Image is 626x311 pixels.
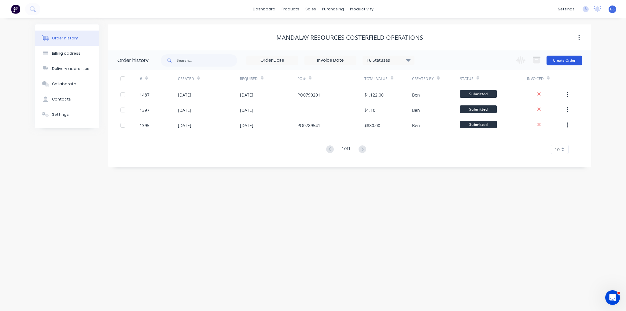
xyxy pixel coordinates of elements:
[247,56,298,65] input: Order Date
[178,76,194,82] div: Created
[297,76,306,82] div: PO #
[305,56,356,65] input: Invoice Date
[319,5,347,14] div: purchasing
[240,92,253,98] div: [DATE]
[460,90,497,98] span: Submitted
[250,5,278,14] a: dashboard
[412,70,460,87] div: Created By
[240,107,253,113] div: [DATE]
[11,5,20,14] img: Factory
[178,70,240,87] div: Created
[527,70,565,87] div: Invoiced
[178,122,191,129] div: [DATE]
[342,145,351,154] div: 1 of 1
[177,54,237,67] input: Search...
[297,70,364,87] div: PO #
[35,46,99,61] button: Billing address
[35,31,99,46] button: Order history
[52,97,71,102] div: Contacts
[412,76,434,82] div: Created By
[35,76,99,92] button: Collaborate
[140,70,178,87] div: #
[460,76,473,82] div: Status
[610,6,615,12] span: BS
[302,5,319,14] div: sales
[460,70,527,87] div: Status
[364,70,412,87] div: Total Value
[240,76,258,82] div: Required
[140,122,149,129] div: 1395
[178,107,191,113] div: [DATE]
[240,122,253,129] div: [DATE]
[297,122,320,129] div: PO0789541
[117,57,149,64] div: Order history
[297,92,320,98] div: PO0790201
[278,5,302,14] div: products
[412,107,420,113] div: Ben
[364,92,384,98] div: $1,122.00
[547,56,582,65] button: Create Order
[276,34,423,41] div: Mandalay Resources Costerfield Operations
[412,92,420,98] div: Ben
[460,105,497,113] span: Submitted
[364,76,388,82] div: Total Value
[35,107,99,122] button: Settings
[605,290,620,305] iframe: Intercom live chat
[364,107,375,113] div: $1.10
[52,51,80,56] div: Billing address
[52,81,76,87] div: Collaborate
[140,107,149,113] div: 1397
[140,76,142,82] div: #
[240,70,297,87] div: Required
[527,76,544,82] div: Invoiced
[555,5,578,14] div: settings
[35,92,99,107] button: Contacts
[412,122,420,129] div: Ben
[363,57,414,64] div: 16 Statuses
[52,112,69,117] div: Settings
[178,92,191,98] div: [DATE]
[52,35,78,41] div: Order history
[347,5,377,14] div: productivity
[52,66,89,71] div: Delivery addresses
[140,92,149,98] div: 1487
[35,61,99,76] button: Delivery addresses
[460,121,497,128] span: Submitted
[364,122,380,129] div: $880.00
[555,146,560,153] span: 10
